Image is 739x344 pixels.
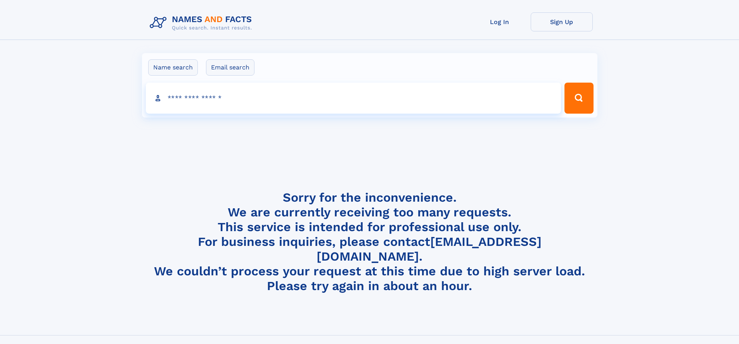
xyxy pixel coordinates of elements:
[147,190,593,294] h4: Sorry for the inconvenience. We are currently receiving too many requests. This service is intend...
[147,12,258,33] img: Logo Names and Facts
[531,12,593,31] a: Sign Up
[469,12,531,31] a: Log In
[148,59,198,76] label: Name search
[564,83,593,114] button: Search Button
[317,234,542,264] a: [EMAIL_ADDRESS][DOMAIN_NAME]
[146,83,561,114] input: search input
[206,59,254,76] label: Email search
